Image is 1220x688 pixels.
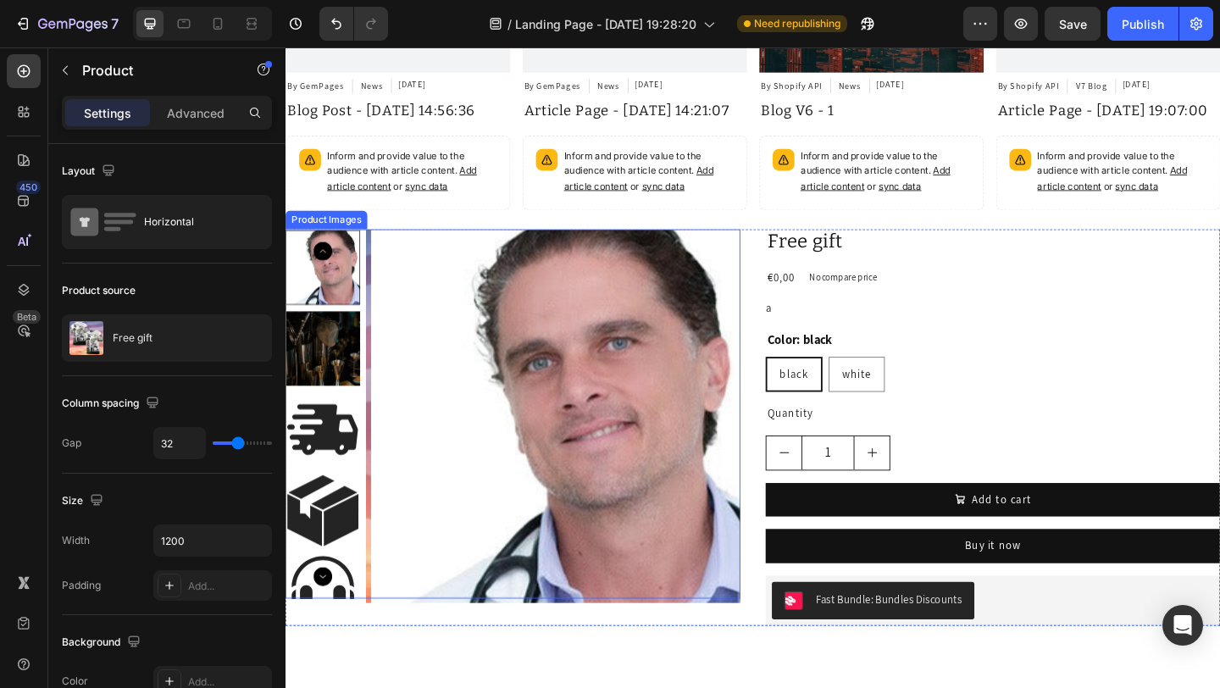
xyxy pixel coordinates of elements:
[515,34,585,50] div: By Shopify API
[522,197,1017,225] h2: Free gift
[542,591,563,612] img: CNT0-aq8vIMDEAE=.png
[605,347,637,363] span: white
[522,241,556,261] div: €0,00
[529,581,749,622] button: Fast Bundle: Bundles Discounts
[600,34,628,50] div: News
[910,34,940,47] div: [DATE]
[515,15,696,33] span: Landing Page - [DATE] 19:28:20
[69,321,103,355] img: product feature img
[515,57,759,81] a: Blog V6 - 1
[30,211,51,231] button: Carousel Back Arrow
[773,57,1017,81] a: Article Page - [DATE] 19:07:00
[522,388,1017,408] div: Quantity
[576,591,735,609] div: Fast Bundle: Bundles Discounts
[62,533,90,548] div: Width
[154,428,205,458] input: Auto
[387,144,434,157] span: sync data
[3,180,86,195] div: Product Images
[188,579,268,594] div: Add...
[62,160,119,183] div: Layout
[629,144,691,157] span: or
[16,180,41,194] div: 450
[618,423,657,459] button: increment
[560,127,723,157] span: Add article content
[144,203,247,241] div: Horizontal
[62,392,163,415] div: Column spacing
[887,144,949,157] span: or
[818,127,980,157] span: Add article content
[537,347,568,363] span: black
[902,144,949,157] span: sync data
[560,110,745,159] p: Inform and provide value to the audience with article content.
[561,423,618,459] input: quantity
[111,14,119,34] p: 7
[84,104,131,122] p: Settings
[154,525,271,556] input: Auto
[13,310,41,324] div: Beta
[372,144,434,157] span: or
[62,436,81,451] div: Gap
[522,306,596,330] legend: Color: black
[286,47,1220,688] iframe: Design area
[62,283,136,298] div: Product source
[746,484,812,501] div: Add to cart
[1122,15,1164,33] div: Publish
[569,245,643,255] p: No compare price
[30,565,51,585] button: Carousel Next Arrow
[7,7,126,41] button: 7
[302,127,465,157] span: Add article content
[319,7,388,41] div: Undo/Redo
[62,578,101,593] div: Padding
[167,104,225,122] p: Advanced
[522,275,529,291] p: a
[62,631,144,654] div: Background
[522,524,1017,561] button: Buy it now
[302,110,487,159] p: Inform and provide value to the audience with article content.
[818,110,1002,159] p: Inform and provide value to the audience with article content.
[113,332,152,344] p: Free gift
[645,144,691,157] span: sync data
[62,490,107,513] div: Size
[523,423,561,459] button: decrement
[1162,605,1203,646] div: Open Intercom Messenger
[773,34,843,50] div: By Shopify API
[522,474,1017,511] button: Add to cart
[507,15,512,33] span: /
[739,534,800,551] div: Buy it now
[754,16,840,31] span: Need republishing
[82,60,226,80] p: Product
[1045,7,1101,41] button: Save
[642,34,673,47] div: [DATE]
[857,34,896,50] div: V7 Blog
[1107,7,1178,41] button: Publish
[1059,17,1087,31] span: Save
